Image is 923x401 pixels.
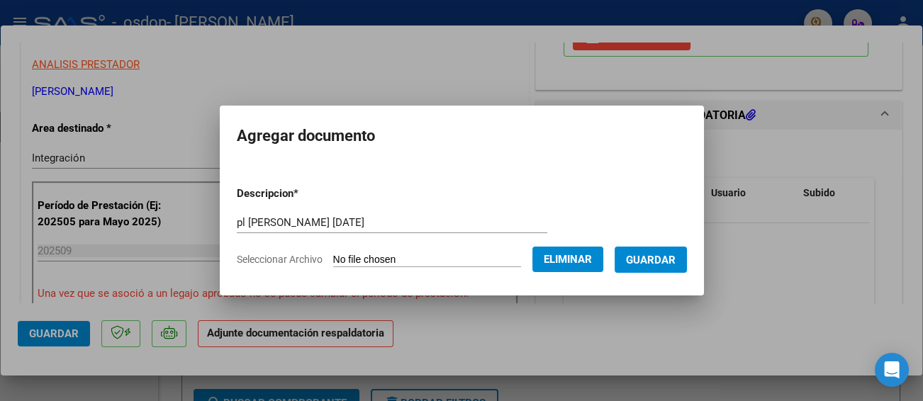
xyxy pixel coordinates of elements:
button: Guardar [615,247,687,273]
div: Open Intercom Messenger [875,353,909,387]
span: Seleccionar Archivo [237,254,323,265]
span: Guardar [626,254,676,266]
span: Eliminar [544,253,592,266]
button: Eliminar [532,247,603,272]
p: Descripcion [237,186,372,202]
h2: Agregar documento [237,123,687,149]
